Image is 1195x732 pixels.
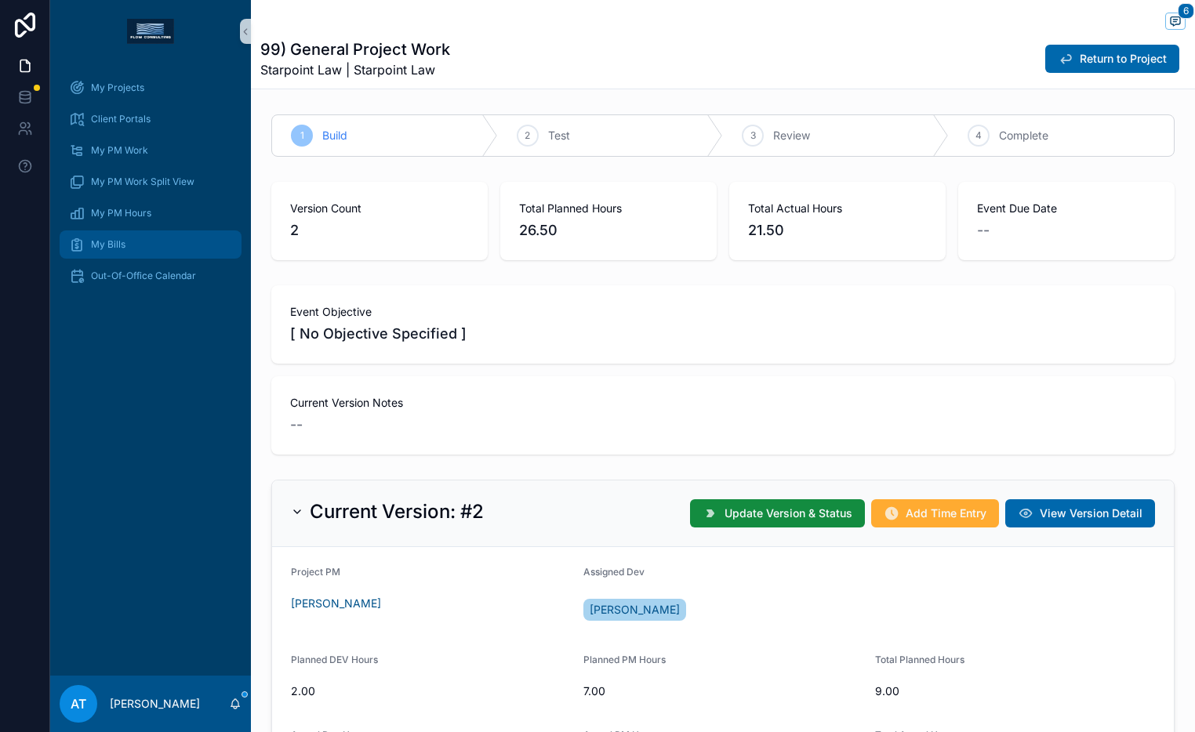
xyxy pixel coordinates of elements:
[977,219,990,241] span: --
[725,506,852,521] span: Update Version & Status
[291,654,378,665] span: Planned DEV Hours
[310,499,484,524] h2: Current Version: #2
[750,129,756,142] span: 3
[290,323,1156,345] span: [ No Objective Specified ]
[71,694,86,713] span: AT
[91,270,196,282] span: Out-Of-Office Calendar
[60,105,242,133] a: Client Portals
[975,129,982,142] span: 4
[875,654,964,665] span: Total Planned Hours
[773,128,810,143] span: Review
[1005,499,1155,527] button: View Version Detail
[91,113,151,125] span: Client Portals
[91,144,148,157] span: My PM Work
[519,201,698,216] span: Total Planned Hours
[91,238,125,251] span: My Bills
[91,176,194,188] span: My PM Work Split View
[300,129,304,142] span: 1
[91,207,151,219] span: My PM Hours
[91,82,144,94] span: My Projects
[1080,51,1167,67] span: Return to Project
[290,304,1156,320] span: Event Objective
[60,168,242,196] a: My PM Work Split View
[690,499,865,527] button: Update Version & Status
[290,414,303,436] span: --
[1165,13,1186,32] button: 6
[50,63,251,310] div: scrollable content
[60,230,242,259] a: My Bills
[127,19,174,44] img: App logo
[260,60,450,79] span: Starpoint Law | Starpoint Law
[583,654,666,665] span: Planned PM Hours
[291,683,571,699] span: 2.00
[60,262,242,290] a: Out-Of-Office Calendar
[525,129,530,142] span: 2
[748,201,927,216] span: Total Actual Hours
[1178,3,1194,19] span: 6
[1045,45,1179,73] button: Return to Project
[748,219,927,241] span: 21.50
[60,74,242,102] a: My Projects
[548,128,570,143] span: Test
[291,566,340,578] span: Project PM
[977,201,1156,216] span: Event Due Date
[290,395,1156,411] span: Current Version Notes
[1040,506,1142,521] span: View Version Detail
[906,506,986,521] span: Add Time Entry
[290,219,469,241] span: 2
[871,499,999,527] button: Add Time Entry
[519,219,698,241] span: 26.50
[291,596,381,611] a: [PERSON_NAME]
[583,683,863,699] span: 7.00
[60,136,242,165] a: My PM Work
[583,599,686,621] a: [PERSON_NAME]
[290,201,469,216] span: Version Count
[60,199,242,227] a: My PM Hours
[583,566,645,578] span: Assigned Dev
[999,128,1048,143] span: Complete
[322,128,347,143] span: Build
[260,38,450,60] h1: 99) General Project Work
[110,696,200,712] p: [PERSON_NAME]
[590,602,680,618] span: [PERSON_NAME]
[875,683,1155,699] span: 9.00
